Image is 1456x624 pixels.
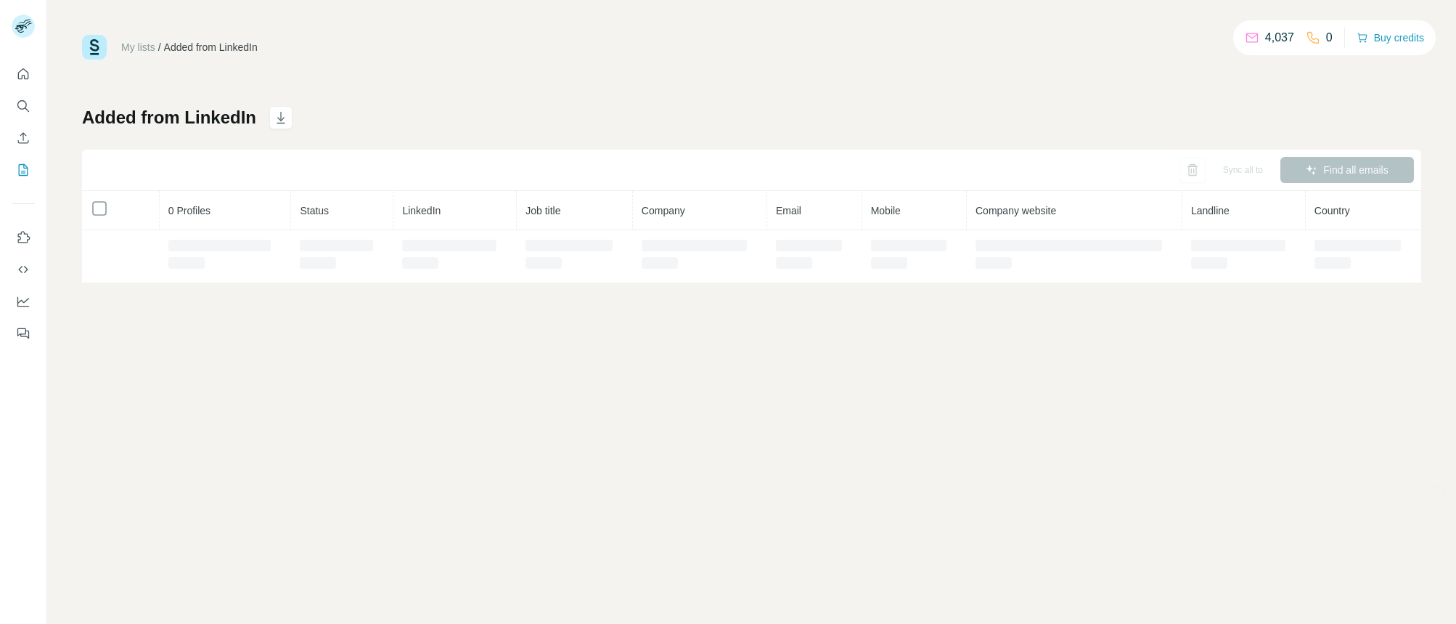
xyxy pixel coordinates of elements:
button: Search [12,93,35,119]
button: Buy credits [1357,28,1424,48]
span: Mobile [871,205,901,216]
li: / [158,40,161,54]
button: Dashboard [12,288,35,315]
p: 4,037 [1265,29,1294,46]
span: Company [642,205,685,216]
button: Use Surfe API [12,256,35,283]
button: Quick start [12,61,35,87]
span: Job title [525,205,560,216]
span: 0 Profiles [168,205,210,216]
a: My lists [121,41,155,53]
span: Status [300,205,329,216]
span: Email [776,205,801,216]
span: Landline [1191,205,1230,216]
button: Feedback [12,320,35,347]
span: Country [1314,205,1350,216]
h1: Added from LinkedIn [82,106,256,129]
button: Enrich CSV [12,125,35,151]
span: LinkedIn [402,205,441,216]
button: Use Surfe on LinkedIn [12,224,35,251]
div: Added from LinkedIn [164,40,258,54]
button: My lists [12,157,35,183]
span: Company website [976,205,1056,216]
img: Surfe Logo [82,35,107,60]
p: 0 [1326,29,1333,46]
